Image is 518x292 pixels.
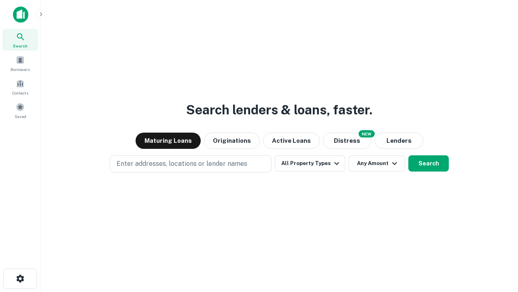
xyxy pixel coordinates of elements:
[13,6,28,23] img: capitalize-icon.png
[2,29,38,51] a: Search
[110,155,272,172] button: Enter addresses, locations or lender names
[263,133,320,149] button: Active Loans
[204,133,260,149] button: Originations
[323,133,372,149] button: Search distressed loans with lien and other non-mortgage details.
[359,130,375,137] div: NEW
[408,155,449,172] button: Search
[375,133,423,149] button: Lenders
[13,43,28,49] span: Search
[11,66,30,73] span: Borrowers
[348,155,405,172] button: Any Amount
[2,76,38,98] a: Contacts
[136,133,201,149] button: Maturing Loans
[478,227,518,266] iframe: Chat Widget
[15,113,26,120] span: Saved
[2,99,38,121] a: Saved
[2,52,38,74] a: Borrowers
[12,90,28,96] span: Contacts
[186,100,372,120] h3: Search lenders & loans, faster.
[117,159,247,169] p: Enter addresses, locations or lender names
[275,155,345,172] button: All Property Types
